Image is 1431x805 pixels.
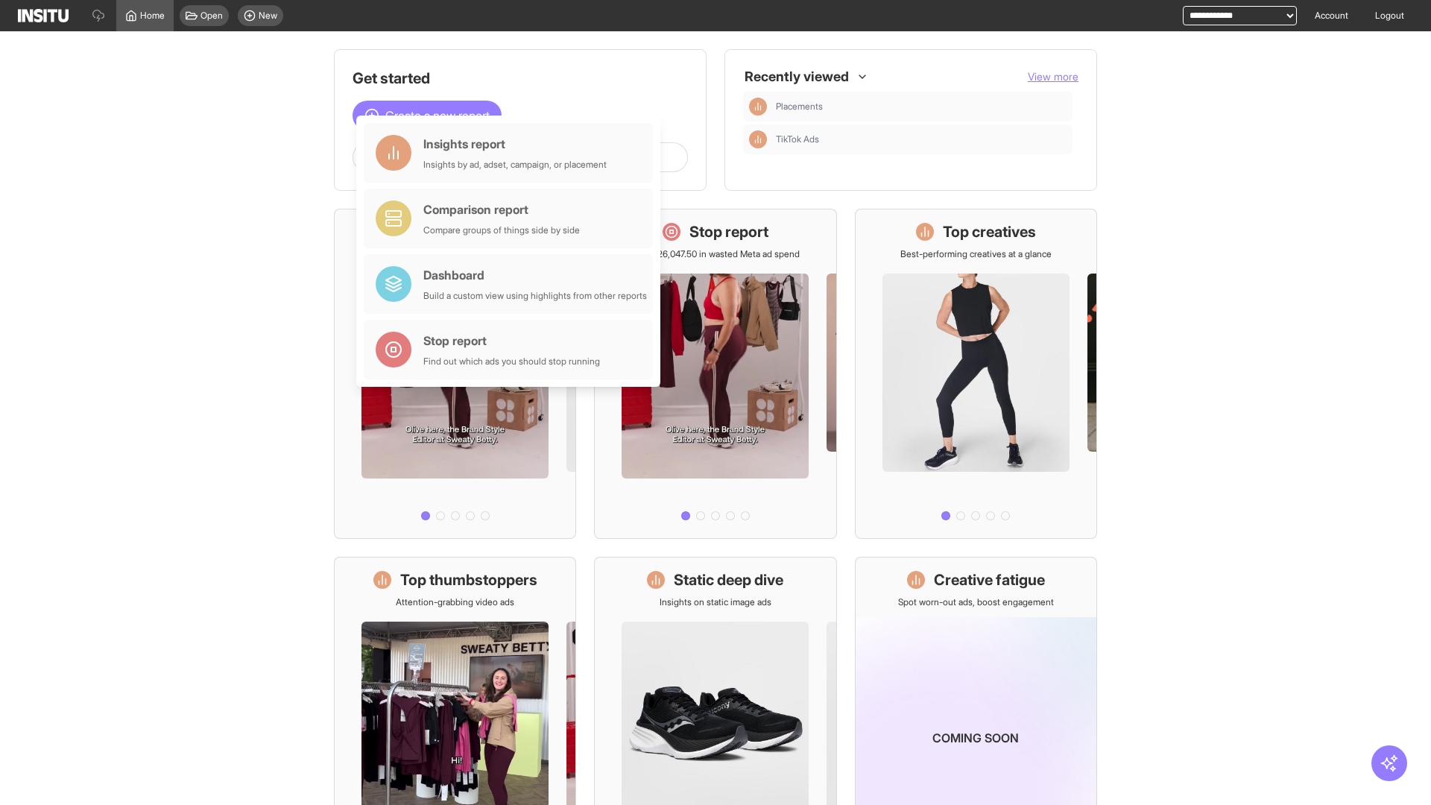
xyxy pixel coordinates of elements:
h1: Top creatives [943,221,1036,242]
div: Build a custom view using highlights from other reports [423,290,647,302]
span: Placements [776,101,823,113]
span: TikTok Ads [776,133,1067,145]
span: TikTok Ads [776,133,819,145]
h1: Get started [353,68,688,89]
a: Stop reportSave £26,047.50 in wasted Meta ad spend [594,209,836,539]
img: Logo [18,9,69,22]
div: Insights [749,98,767,116]
p: Save £26,047.50 in wasted Meta ad spend [631,248,800,260]
span: View more [1028,70,1078,83]
div: Stop report [423,332,600,350]
span: Create a new report [385,107,490,124]
span: Placements [776,101,1067,113]
p: Insights on static image ads [660,596,771,608]
div: Find out which ads you should stop running [423,356,600,367]
p: Best-performing creatives at a glance [900,248,1052,260]
button: Create a new report [353,101,502,130]
div: Dashboard [423,266,647,284]
a: Top creativesBest-performing creatives at a glance [855,209,1097,539]
div: Compare groups of things side by side [423,224,580,236]
span: New [259,10,277,22]
button: View more [1028,69,1078,84]
div: Insights [749,130,767,148]
span: Home [140,10,165,22]
div: Comparison report [423,201,580,218]
span: Open [200,10,223,22]
a: What's live nowSee all active ads instantly [334,209,576,539]
p: Attention-grabbing video ads [396,596,514,608]
h1: Stop report [689,221,768,242]
h1: Top thumbstoppers [400,569,537,590]
div: Insights report [423,135,607,153]
h1: Static deep dive [674,569,783,590]
div: Insights by ad, adset, campaign, or placement [423,159,607,171]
